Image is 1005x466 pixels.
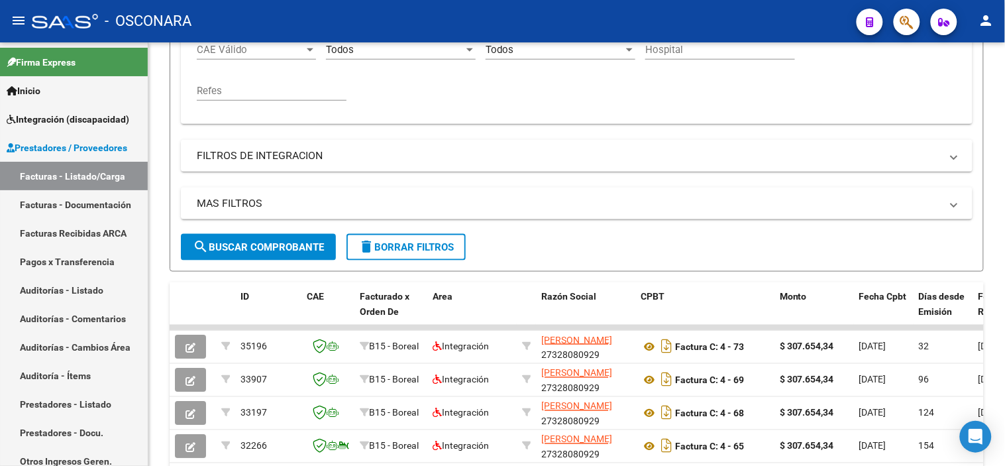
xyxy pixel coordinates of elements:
[369,341,419,352] span: B15 - Boreal
[181,234,336,261] button: Buscar Comprobante
[541,291,596,302] span: Razón Social
[979,13,994,29] mat-icon: person
[433,291,452,302] span: Area
[354,282,427,341] datatable-header-cell: Facturado x Orden De
[433,408,489,418] span: Integración
[427,282,517,341] datatable-header-cell: Area
[774,282,854,341] datatable-header-cell: Monto
[11,13,26,29] mat-icon: menu
[358,241,454,253] span: Borrar Filtros
[181,140,973,172] mat-expansion-panel-header: FILTROS DE INTEGRACION
[7,84,40,98] span: Inicio
[859,291,907,302] span: Fecha Cpbt
[358,239,374,255] mat-icon: delete
[919,291,965,317] span: Días desde Emisión
[914,282,973,341] datatable-header-cell: Días desde Emisión
[658,336,675,357] i: Descargar documento
[181,188,973,219] mat-expansion-panel-header: MAS FILTROS
[240,375,267,385] span: 33907
[235,282,301,341] datatable-header-cell: ID
[960,421,992,453] div: Open Intercom Messenger
[307,291,324,302] span: CAE
[326,44,354,56] span: Todos
[486,44,513,56] span: Todos
[675,342,744,353] strong: Factura C: 4 - 73
[658,402,675,424] i: Descargar documento
[780,441,834,451] strong: $ 307.654,34
[197,148,941,163] mat-panel-title: FILTROS DE INTEGRACION
[346,234,466,261] button: Borrar Filtros
[919,408,935,418] span: 124
[541,366,630,394] div: 27328080929
[360,291,409,317] span: Facturado x Orden De
[301,282,354,341] datatable-header-cell: CAE
[854,282,914,341] datatable-header-cell: Fecha Cpbt
[859,408,886,418] span: [DATE]
[635,282,774,341] datatable-header-cell: CPBT
[541,335,612,345] span: [PERSON_NAME]
[7,112,129,127] span: Integración (discapacidad)
[369,441,419,451] span: B15 - Boreal
[193,241,324,253] span: Buscar Comprobante
[919,341,929,352] span: 32
[859,441,886,451] span: [DATE]
[780,291,807,302] span: Monto
[105,7,191,36] span: - OSCONARA
[240,341,267,352] span: 35196
[240,408,267,418] span: 33197
[541,399,630,427] div: 27328080929
[675,408,744,419] strong: Factura C: 4 - 68
[658,369,675,390] i: Descargar documento
[240,441,267,451] span: 32266
[658,436,675,457] i: Descargar documento
[541,434,612,445] span: [PERSON_NAME]
[193,239,209,255] mat-icon: search
[541,401,612,412] span: [PERSON_NAME]
[859,341,886,352] span: [DATE]
[541,432,630,460] div: 27328080929
[541,333,630,361] div: 27328080929
[7,55,76,70] span: Firma Express
[433,375,489,385] span: Integración
[197,44,304,56] span: CAE Válido
[240,291,249,302] span: ID
[197,196,941,211] mat-panel-title: MAS FILTROS
[675,441,744,452] strong: Factura C: 4 - 65
[919,375,929,385] span: 96
[369,408,419,418] span: B15 - Boreal
[369,375,419,385] span: B15 - Boreal
[919,441,935,451] span: 154
[675,375,744,386] strong: Factura C: 4 - 69
[433,441,489,451] span: Integración
[536,282,635,341] datatable-header-cell: Razón Social
[641,291,664,302] span: CPBT
[780,408,834,418] strong: $ 307.654,34
[780,341,834,352] strong: $ 307.654,34
[859,375,886,385] span: [DATE]
[541,368,612,379] span: [PERSON_NAME]
[433,341,489,352] span: Integración
[7,141,127,155] span: Prestadores / Proveedores
[780,375,834,385] strong: $ 307.654,34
